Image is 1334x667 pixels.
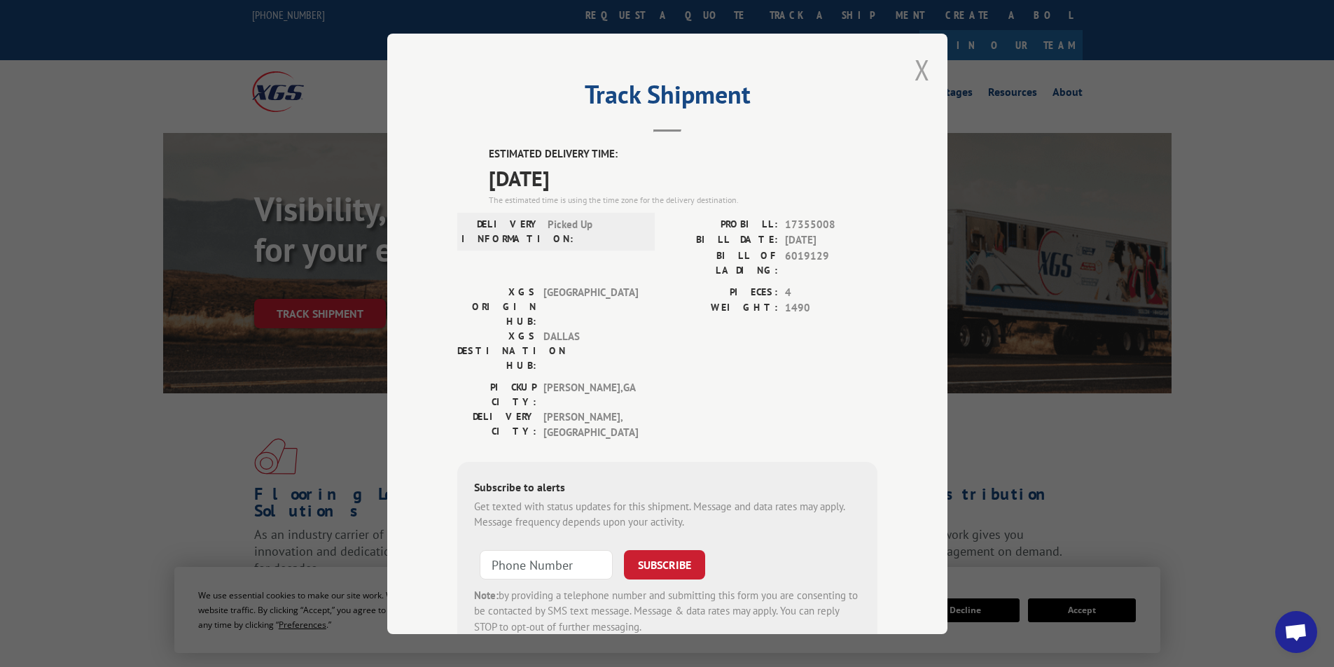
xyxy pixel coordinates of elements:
label: ESTIMATED DELIVERY TIME: [489,146,877,162]
span: 17355008 [785,216,877,232]
label: PROBILL: [667,216,778,232]
span: DALLAS [543,328,638,372]
span: 1490 [785,300,877,316]
div: The estimated time is using the time zone for the delivery destination. [489,193,877,206]
label: PICKUP CITY: [457,379,536,409]
button: Close modal [915,51,930,88]
label: PIECES: [667,284,778,300]
strong: Note: [474,588,499,601]
span: [PERSON_NAME] , [GEOGRAPHIC_DATA] [543,409,638,440]
input: Phone Number [480,549,613,579]
div: Subscribe to alerts [474,478,861,498]
label: BILL OF LADING: [667,248,778,277]
h2: Track Shipment [457,85,877,111]
button: SUBSCRIBE [624,549,705,579]
span: [PERSON_NAME] , GA [543,379,638,409]
span: Picked Up [548,216,642,246]
span: [GEOGRAPHIC_DATA] [543,284,638,328]
span: [DATE] [489,162,877,193]
a: Open chat [1275,611,1317,653]
div: by providing a telephone number and submitting this form you are consenting to be contacted by SM... [474,587,861,635]
span: [DATE] [785,232,877,248]
label: WEIGHT: [667,300,778,316]
label: BILL DATE: [667,232,778,248]
span: 4 [785,284,877,300]
label: DELIVERY CITY: [457,409,536,440]
label: XGS DESTINATION HUB: [457,328,536,372]
label: XGS ORIGIN HUB: [457,284,536,328]
div: Get texted with status updates for this shipment. Message and data rates may apply. Message frequ... [474,498,861,530]
span: 6019129 [785,248,877,277]
label: DELIVERY INFORMATION: [461,216,541,246]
